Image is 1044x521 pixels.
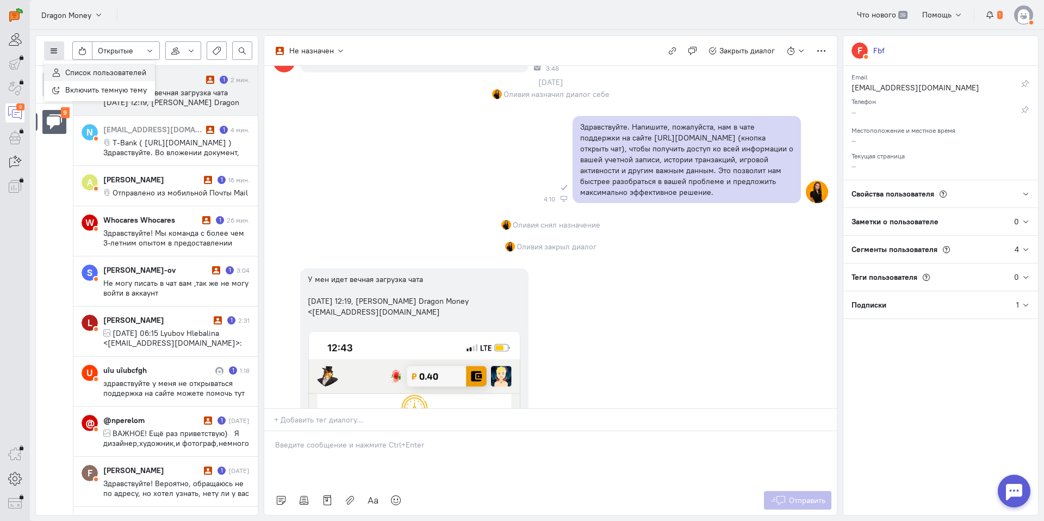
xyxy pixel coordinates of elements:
[103,365,213,376] div: uîu uîubcfgh
[228,416,250,425] div: [DATE]
[789,495,825,505] span: Отправить
[86,126,93,138] text: N
[103,214,200,225] div: Whocares Whocares
[852,244,937,254] span: Сегменты пользователя
[852,149,1030,161] div: Текущая страница
[561,195,567,202] div: Веб-панель
[103,278,248,298] span: Не могу писать в чат вам ,так же не могу войти в аккаунт
[852,107,1004,120] div: –
[103,174,201,185] div: [PERSON_NAME]
[103,228,247,375] span: Здравствуйте! Мы команда с более чем 3-летним опытом в предоставлении процессинговых решений для ...
[103,88,239,127] span: У мен идет вечная загрузка чата [DATE] 12:19, [PERSON_NAME] Dragon Money <[EMAIL_ADDRESS][DOMAIN_...
[215,367,223,375] img: Жасмин
[534,65,540,71] div: Почта
[216,216,224,224] div: Есть неотвеченное сообщение пользователя
[504,89,530,100] span: Оливия
[103,378,245,427] span: здравствуйте у меня не открываться поддержка на сайте можете помочь тут пожалуйста [DATE] 09:06 Ж...
[204,467,212,475] i: Диалог не разобран
[289,45,334,56] div: Не назначен
[851,5,913,24] a: Что нового 39
[103,315,211,326] div: [PERSON_NAME]
[217,176,226,184] div: Есть неотвеченное сообщение пользователя
[852,189,934,199] span: Свойства пользователя
[546,65,559,72] span: 3:48
[231,75,250,84] div: 2 мин.
[1016,299,1019,310] div: 1
[35,5,109,24] button: Dragon Money
[103,465,201,476] div: [PERSON_NAME]
[544,195,555,203] span: 4:10
[65,85,147,95] span: Включить темную тему
[281,53,288,69] text: F
[843,208,1014,235] div: Заметки о пользователе
[852,161,856,171] span: –
[852,136,856,145] span: –
[204,176,212,184] i: Диалог не разобран
[526,75,575,90] div: [DATE]
[922,10,952,20] span: Помощь
[228,466,250,475] div: [DATE]
[1014,272,1019,283] div: 0
[103,124,203,135] div: [EMAIL_ADDRESS][DOMAIN_NAME]
[238,316,250,325] div: 2:31
[86,367,93,378] text: U
[16,103,24,111] div: 9
[65,68,146,77] span: Список пользователей
[85,217,94,228] text: W
[61,107,70,119] div: 9
[857,45,862,56] text: F
[231,125,250,134] div: 4 мин.
[240,366,250,375] div: 1:18
[857,10,896,20] span: Что нового
[852,272,917,282] span: Теги пользователя
[237,266,250,275] div: 3:04
[517,241,543,252] span: Оливия
[220,76,228,84] div: Есть неотвеченное сообщение пользователя
[87,267,92,278] text: S
[217,416,226,425] div: Есть неотвеченное сообщение пользователя
[41,10,91,21] span: Dragon Money
[873,45,885,56] div: Fbf
[580,121,793,198] p: Здравствуйте. Напишите, пожалуйста, нам в чате поддержки на сайте [URL][DOMAIN_NAME] (кнопка откр...
[44,81,155,99] button: Включить темную тему
[227,216,250,225] div: 26 мин.
[308,274,521,317] div: У мен идет вечная загрузка чата [DATE] 12:19, [PERSON_NAME] Dragon Money <[EMAIL_ADDRESS][DOMAIN_...
[1014,216,1019,227] div: 0
[513,219,539,230] span: Оливия
[202,216,210,224] i: Диалог не разобран
[1014,5,1033,24] img: default-v4.png
[703,41,781,60] button: Закрыть диалог
[898,11,908,20] span: 39
[103,415,201,426] div: @nperelom
[228,175,250,185] div: 16 мин.
[9,8,23,22] img: carrot-quest.svg
[980,5,1009,24] button: 1
[852,95,876,106] small: Телефон
[98,45,133,56] span: Открытые
[531,89,610,100] span: назначил диалог себе
[5,103,24,122] a: 9
[212,266,220,274] i: Диалог не разобран
[88,467,92,479] text: F
[44,64,155,81] button: Список пользователей
[852,82,1004,96] div: [EMAIL_ADDRESS][DOMAIN_NAME]
[997,11,1003,20] span: 1
[85,417,95,428] text: @
[843,291,1016,318] div: Подписки
[226,266,234,274] div: Есть неотвеченное сообщение пользователя
[214,316,222,324] i: Диалог не разобран
[227,316,235,324] div: Есть неотвеченное сообщение пользователя
[206,76,214,84] i: Диалог не разобран
[217,467,226,475] div: Есть неотвеченное сообщение пользователя
[113,188,248,198] span: Отправлено из мобильной Почты Mail
[544,241,596,252] span: закрыл диалог
[103,265,209,275] div: [PERSON_NAME]-ov
[764,491,832,510] button: Отправить
[229,366,237,375] div: Есть неотвеченное сообщение пользователя
[88,317,92,328] text: L
[206,126,214,134] i: Диалог не разобран
[916,5,969,24] button: Помощь
[87,176,93,188] text: A
[103,328,242,348] span: [DATE] 06:15 Lyubov Hlebalina <[EMAIL_ADDRESS][DOMAIN_NAME]>:
[204,416,212,425] i: Диалог не разобран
